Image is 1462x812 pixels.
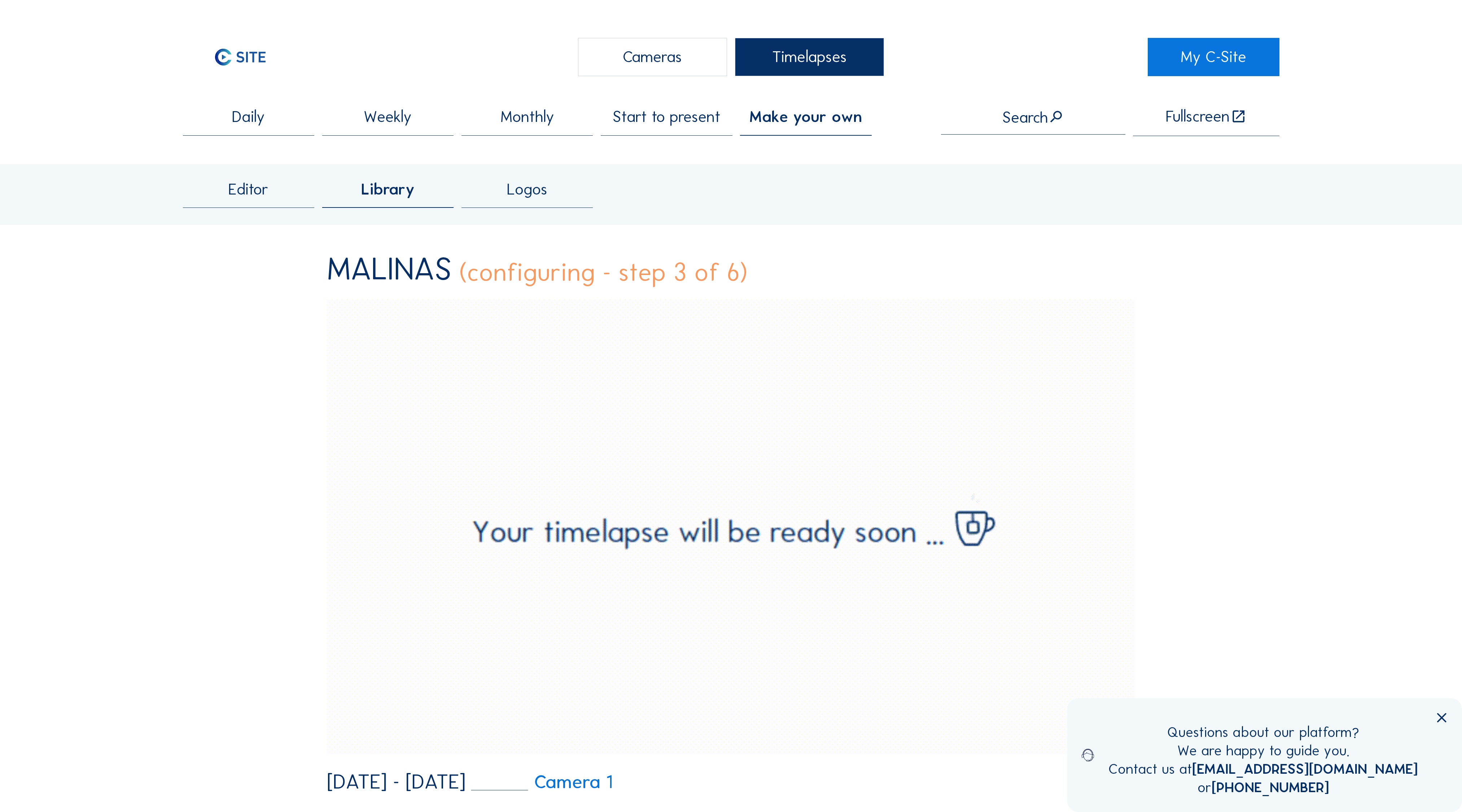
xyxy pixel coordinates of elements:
[1192,760,1418,778] a: [EMAIL_ADDRESS][DOMAIN_NAME]
[459,259,748,285] div: (configuring - step 3 of 6)
[1108,778,1418,796] div: or
[327,771,465,792] div: [DATE] - [DATE]
[327,300,1135,754] video: Your browser does not support the video tag.
[1166,109,1230,125] div: Fullscreen
[507,182,547,197] span: Logos
[361,182,415,197] span: Library
[749,109,862,125] span: Make your own
[1108,741,1418,760] div: We are happy to guide you.
[1108,723,1418,741] div: Questions about our platform?
[500,109,554,125] span: Monthly
[1212,778,1329,796] a: [PHONE_NUMBER]
[471,772,613,791] a: Camera 1
[613,109,721,125] span: Start to present
[1002,109,1064,126] div: Search
[183,38,298,77] img: C-SITE Logo
[232,109,265,125] span: Daily
[228,182,268,197] span: Editor
[183,38,315,77] a: C-SITE Logo
[1148,38,1279,77] a: My C-Site
[735,38,884,77] div: Timelapses
[364,109,412,125] span: Weekly
[1082,723,1094,788] img: operator
[578,38,727,77] div: Cameras
[1108,760,1418,778] div: Contact us at
[327,253,452,285] div: MALINAS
